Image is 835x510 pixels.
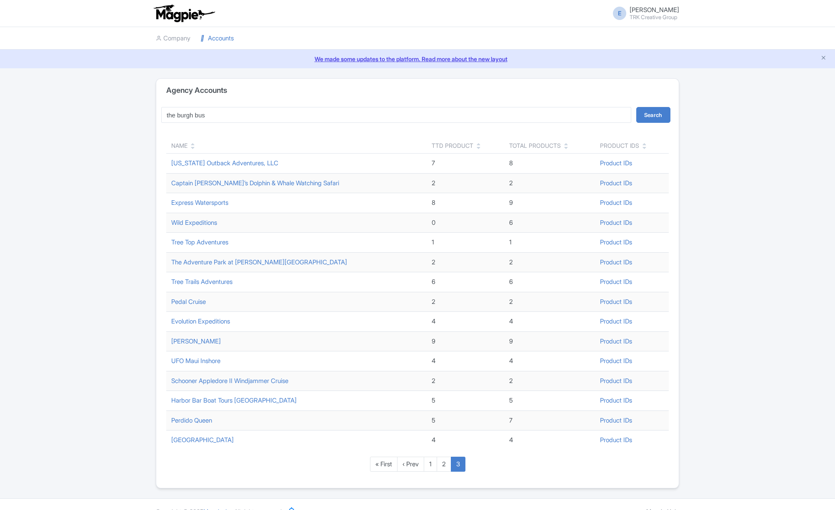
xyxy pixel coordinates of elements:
[171,436,234,444] a: [GEOGRAPHIC_DATA]
[600,317,632,325] a: Product IDs
[504,272,595,292] td: 6
[171,199,228,206] a: Express Watersports
[424,457,437,472] a: 1
[613,7,626,20] span: E
[427,391,504,411] td: 5
[427,351,504,371] td: 4
[171,337,221,345] a: [PERSON_NAME]
[600,238,632,246] a: Product IDs
[427,173,504,193] td: 2
[427,312,504,332] td: 4
[600,278,632,286] a: Product IDs
[451,457,465,472] a: 3
[504,154,595,174] td: 8
[171,278,232,286] a: Tree Trails Adventures
[427,292,504,312] td: 2
[600,377,632,385] a: Product IDs
[171,159,278,167] a: [US_STATE] Outback Adventures, LLC
[166,86,227,95] h4: Agency Accounts
[171,377,288,385] a: Schooner Appledore II Windjammer Cruise
[600,199,632,206] a: Product IDs
[600,436,632,444] a: Product IDs
[171,357,220,365] a: UFO Maui Inshore
[171,317,230,325] a: Evolution Expeditions
[504,371,595,391] td: 2
[171,396,297,404] a: Harbor Bar Boat Tours [GEOGRAPHIC_DATA]
[171,179,339,187] a: Captain [PERSON_NAME]’s Dolphin & Whale Watching Safari
[427,430,504,450] td: 4
[171,416,212,424] a: Perdido Queen
[504,410,595,430] td: 7
[504,331,595,351] td: 9
[427,371,504,391] td: 2
[630,15,679,20] small: TRK Creative Group
[5,55,830,63] a: We made some updates to the platform. Read more about the new layout
[504,391,595,411] td: 5
[600,219,632,226] a: Product IDs
[600,298,632,306] a: Product IDs
[504,193,595,213] td: 9
[427,331,504,351] td: 9
[370,457,397,472] a: « First
[636,107,670,123] button: Search
[171,258,347,266] a: The Adventure Park at [PERSON_NAME][GEOGRAPHIC_DATA]
[504,213,595,233] td: 6
[200,27,234,50] a: Accounts
[427,233,504,253] td: 1
[504,173,595,193] td: 2
[152,4,216,22] img: logo-ab69f6fb50320c5b225c76a69d11143b.png
[630,6,679,14] span: [PERSON_NAME]
[171,219,217,226] a: Wild Expeditions
[504,292,595,312] td: 2
[504,312,595,332] td: 4
[504,252,595,272] td: 2
[427,193,504,213] td: 8
[600,396,632,404] a: Product IDs
[509,141,561,150] div: Total Products
[427,272,504,292] td: 6
[437,457,451,472] a: 2
[600,258,632,266] a: Product IDs
[427,154,504,174] td: 7
[161,107,631,123] input: Search...
[504,233,595,253] td: 1
[600,416,632,424] a: Product IDs
[427,213,504,233] td: 0
[427,252,504,272] td: 2
[600,357,632,365] a: Product IDs
[600,179,632,187] a: Product IDs
[427,410,504,430] td: 5
[171,238,228,246] a: Tree Top Adventures
[600,141,639,150] div: Product IDs
[608,7,679,20] a: E [PERSON_NAME] TRK Creative Group
[171,141,187,150] div: Name
[820,54,827,63] button: Close announcement
[504,430,595,450] td: 4
[397,457,424,472] a: ‹ Prev
[171,298,206,306] a: Pedal Cruise
[156,27,190,50] a: Company
[504,351,595,371] td: 4
[600,159,632,167] a: Product IDs
[600,337,632,345] a: Product IDs
[432,141,473,150] div: TTD Product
